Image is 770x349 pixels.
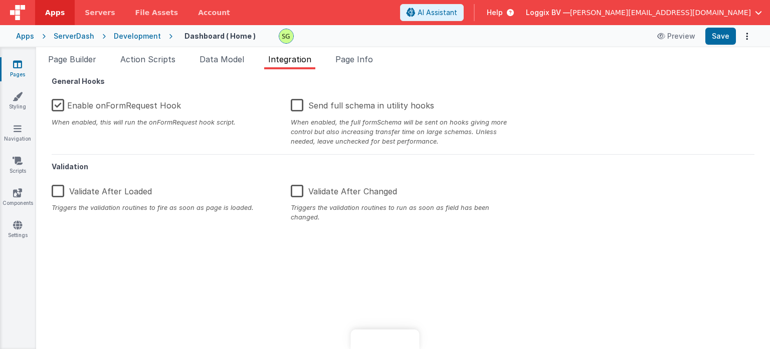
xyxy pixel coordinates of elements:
[52,77,754,85] h5: General Hooks
[705,28,736,45] button: Save
[526,8,762,18] button: Loggix BV — [PERSON_NAME][EMAIL_ADDRESS][DOMAIN_NAME]
[52,154,754,170] h5: Validation
[291,179,397,200] label: Validate After Changed
[184,32,256,40] h4: Dashboard ( Home )
[120,54,175,64] span: Action Scripts
[200,54,244,64] span: Data Model
[135,8,178,18] span: File Assets
[291,93,434,114] label: Send full schema in utility hooks
[52,93,181,114] label: Enable onFormRequest Hook
[54,31,94,41] div: ServerDash
[487,8,503,18] span: Help
[48,54,96,64] span: Page Builder
[52,203,276,212] div: Triggers the validation routines to fire as soon as page is loaded.
[279,29,293,43] img: 497ae24fd84173162a2d7363e3b2f127
[740,29,754,43] button: Options
[52,118,276,127] div: When enabled, this will run the onFormRequest hook script.
[85,8,115,18] span: Servers
[570,8,751,18] span: [PERSON_NAME][EMAIL_ADDRESS][DOMAIN_NAME]
[400,4,464,21] button: AI Assistant
[526,8,570,18] span: Loggix BV —
[45,8,65,18] span: Apps
[291,118,515,147] div: When enabled, the full formSchema will be sent on hooks giving more control but also increasing t...
[52,179,152,200] label: Validate After Loaded
[268,54,311,64] span: Integration
[335,54,373,64] span: Page Info
[418,8,457,18] span: AI Assistant
[16,31,34,41] div: Apps
[651,28,701,44] button: Preview
[114,31,161,41] div: Development
[291,203,515,222] div: Triggers the validation routines to run as soon as field has been changed.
